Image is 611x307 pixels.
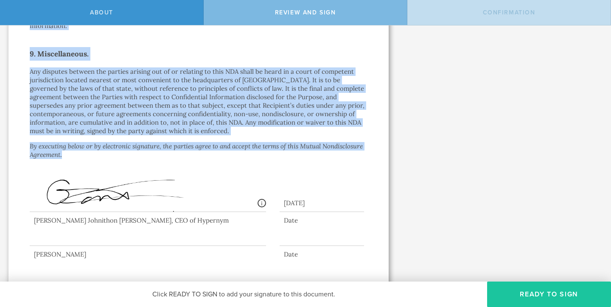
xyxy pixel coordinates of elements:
p: . [30,142,367,159]
button: Ready to Sign [487,282,611,307]
div: [DATE] [280,190,364,212]
h2: 9. Miscellaneous. [30,47,367,61]
span: About [90,9,113,16]
img: AAAAAASUVORK5CYII= [34,170,193,214]
span: Review and sign [275,9,336,16]
span: Confirmation [483,9,535,16]
div: Date [280,250,364,259]
i: By executing below or by electronic signature, the parties agree to and accept the terms of this ... [30,142,363,159]
div: [PERSON_NAME] [30,250,266,259]
p: Any disputes between the parties arising out of or relating to this NDA shall be heard in a court... [30,67,367,135]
